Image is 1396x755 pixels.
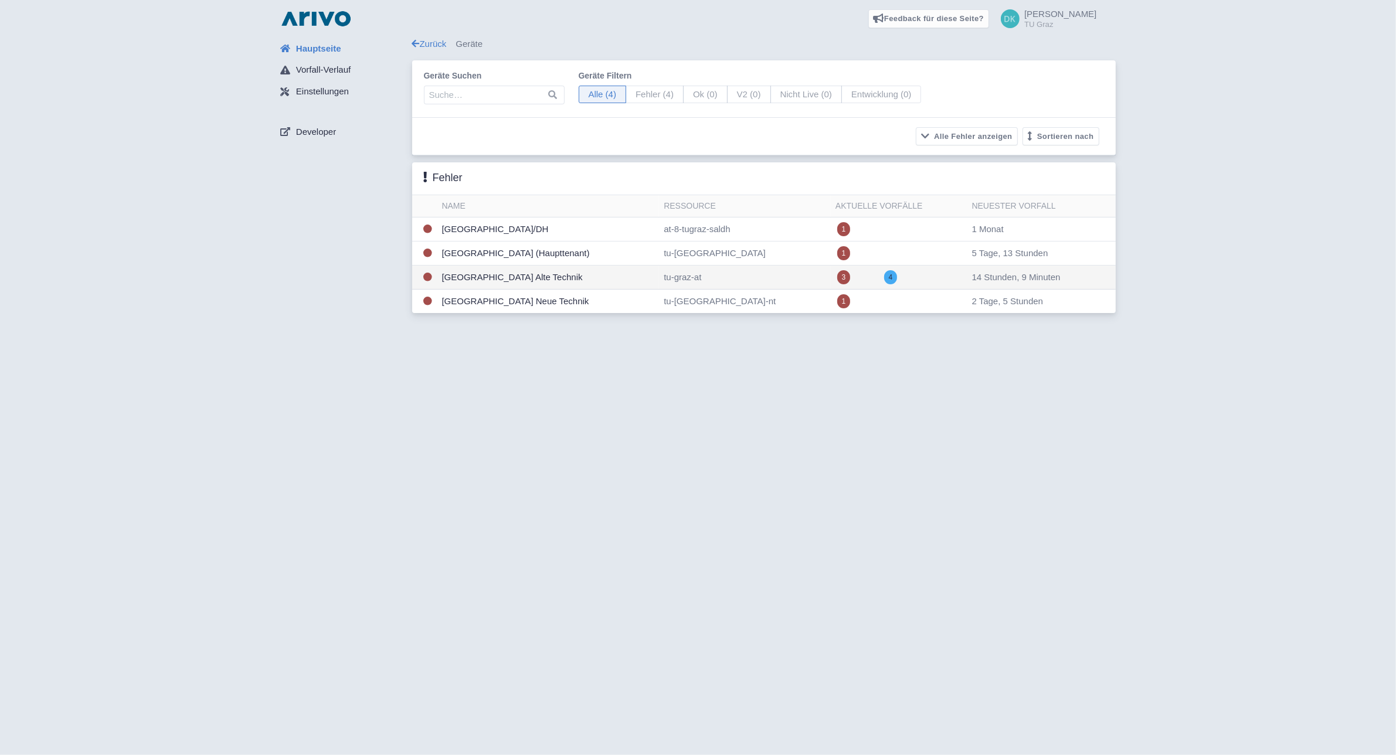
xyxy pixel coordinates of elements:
[659,195,831,217] th: Ressource
[296,42,341,56] span: Hauptseite
[437,195,660,217] th: Name
[659,290,831,314] td: tu-[GEOGRAPHIC_DATA]-nt
[296,85,349,98] span: Einstellungen
[271,121,412,143] a: Developer
[770,86,842,104] span: Nicht Live (0)
[579,70,922,82] label: Geräte filtern
[916,127,1018,145] button: Alle Fehler anzeigen
[271,38,412,60] a: Hauptseite
[972,296,1044,306] span: 2 Tage, 5 Stunden
[837,246,851,260] span: 1
[424,172,463,185] h3: Fehler
[424,70,565,82] label: Geräte suchen
[437,266,660,290] td: [GEOGRAPHIC_DATA] Alte Technik
[579,86,627,104] span: Alle (4)
[994,9,1096,28] a: [PERSON_NAME] TU Graz
[296,63,351,77] span: Vorfall-Verlauf
[412,39,447,49] a: Zurück
[868,9,990,28] a: Feedback für diese Seite?
[727,86,771,104] span: V2 (0)
[972,272,1061,282] span: 14 Stunden, 9 Minuten
[659,217,831,242] td: at-8-tugraz-saldh
[296,125,336,139] span: Developer
[278,9,354,28] img: logo
[972,248,1048,258] span: 5 Tage, 13 Stunden
[437,290,660,314] td: [GEOGRAPHIC_DATA] Neue Technik
[884,270,898,284] span: 4
[1024,9,1096,19] span: [PERSON_NAME]
[967,195,1116,217] th: Neuester Vorfall
[837,270,851,284] span: 3
[659,266,831,290] td: tu-graz-at
[437,217,660,242] td: [GEOGRAPHIC_DATA]/DH
[437,242,660,266] td: [GEOGRAPHIC_DATA] (Haupttenant)
[683,86,728,104] span: Ok (0)
[271,81,412,103] a: Einstellungen
[972,224,1004,234] span: 1 Monat
[412,38,1116,51] div: Geräte
[659,242,831,266] td: tu-[GEOGRAPHIC_DATA]
[837,294,851,308] span: 1
[1024,21,1096,28] small: TU Graz
[424,86,565,104] input: Suche…
[831,195,967,217] th: Aktuelle Vorfälle
[837,222,851,236] span: 1
[626,86,684,104] span: Fehler (4)
[271,59,412,81] a: Vorfall-Verlauf
[841,86,922,104] span: Entwicklung (0)
[1023,127,1099,145] button: Sortieren nach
